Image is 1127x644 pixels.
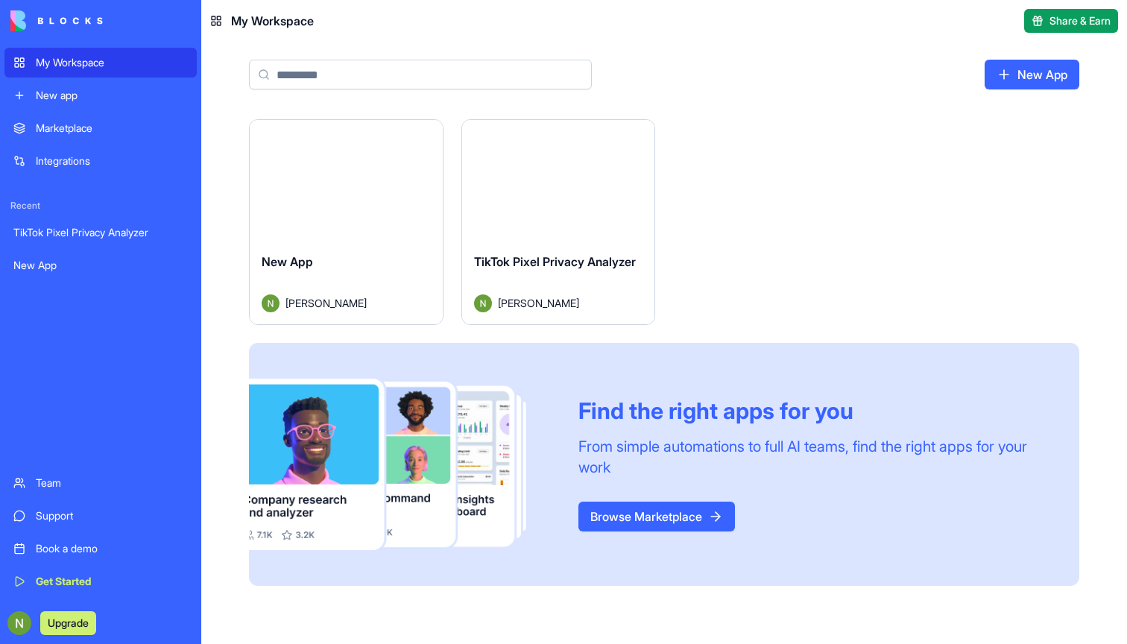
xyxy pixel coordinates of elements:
[4,146,197,176] a: Integrations
[1049,13,1111,28] span: Share & Earn
[262,254,313,269] span: New App
[10,10,103,31] img: logo
[4,468,197,498] a: Team
[36,541,188,556] div: Book a demo
[578,397,1044,424] div: Find the right apps for you
[36,154,188,168] div: Integrations
[36,55,188,70] div: My Workspace
[262,294,280,312] img: Avatar
[36,88,188,103] div: New app
[4,200,197,212] span: Recent
[36,476,188,490] div: Team
[4,48,197,78] a: My Workspace
[285,295,367,311] span: [PERSON_NAME]
[36,574,188,589] div: Get Started
[578,502,735,531] a: Browse Marketplace
[7,611,31,635] img: ACg8ocJd-aovskpaOrMdWdnssmdGc9aDTLMfbDe5E_qUIAhqS8vtWA=s96-c
[578,436,1044,478] div: From simple automations to full AI teams, find the right apps for your work
[1024,9,1118,33] button: Share & Earn
[4,250,197,280] a: New App
[36,508,188,523] div: Support
[474,254,636,269] span: TikTok Pixel Privacy Analyzer
[231,12,314,30] span: My Workspace
[4,501,197,531] a: Support
[461,119,656,325] a: TikTok Pixel Privacy AnalyzerAvatar[PERSON_NAME]
[36,121,188,136] div: Marketplace
[4,566,197,596] a: Get Started
[474,294,492,312] img: Avatar
[13,225,188,240] div: TikTok Pixel Privacy Analyzer
[4,80,197,110] a: New app
[4,113,197,143] a: Marketplace
[249,379,555,550] img: Frame_181_egmpey.png
[4,218,197,247] a: TikTok Pixel Privacy Analyzer
[249,119,443,325] a: New AppAvatar[PERSON_NAME]
[13,258,188,273] div: New App
[4,534,197,563] a: Book a demo
[985,60,1079,89] a: New App
[40,611,96,635] button: Upgrade
[40,615,96,630] a: Upgrade
[498,295,579,311] span: [PERSON_NAME]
